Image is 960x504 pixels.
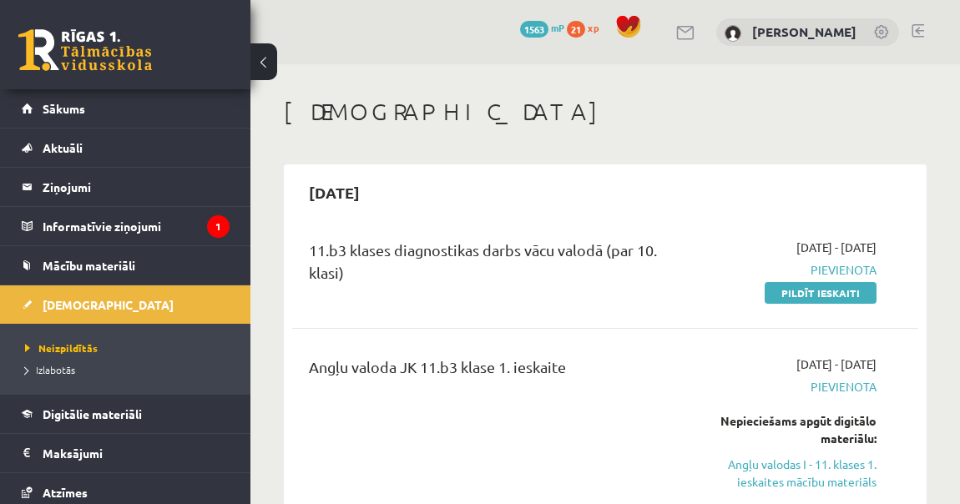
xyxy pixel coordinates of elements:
a: 1563 mP [520,21,564,34]
a: Neizpildītās [25,340,234,355]
div: Angļu valoda JK 11.b3 klase 1. ieskaite [309,355,679,386]
span: 1563 [520,21,548,38]
span: Neizpildītās [25,341,98,355]
span: Sākums [43,101,85,116]
a: Mācību materiāli [22,246,230,285]
h2: [DATE] [292,173,376,212]
h1: [DEMOGRAPHIC_DATA] [284,98,927,126]
span: Atzīmes [43,485,88,500]
span: Pievienota [704,261,877,279]
a: Informatīvie ziņojumi1 [22,207,230,245]
span: 21 [567,21,585,38]
span: Izlabotās [25,363,75,376]
a: Digitālie materiāli [22,395,230,433]
div: Nepieciešams apgūt digitālo materiālu: [704,412,877,447]
span: mP [551,21,564,34]
img: Zane Sukse [725,25,741,42]
legend: Maksājumi [43,434,230,472]
span: [DEMOGRAPHIC_DATA] [43,297,174,312]
span: Digitālie materiāli [43,406,142,421]
a: [DEMOGRAPHIC_DATA] [22,285,230,324]
legend: Informatīvie ziņojumi [43,207,230,245]
a: Aktuāli [22,129,230,167]
a: [PERSON_NAME] [752,23,856,40]
a: Ziņojumi [22,168,230,206]
a: 21 xp [567,21,607,34]
a: Angļu valodas I - 11. klases 1. ieskaites mācību materiāls [704,456,877,491]
span: xp [588,21,599,34]
a: Rīgas 1. Tālmācības vidusskola [18,29,152,71]
legend: Ziņojumi [43,168,230,206]
span: Mācību materiāli [43,258,135,273]
a: Pildīt ieskaiti [765,282,877,304]
span: Pievienota [704,378,877,396]
a: Maksājumi [22,434,230,472]
span: [DATE] - [DATE] [796,239,877,256]
a: Izlabotās [25,362,234,377]
a: Sākums [22,89,230,128]
span: [DATE] - [DATE] [796,355,877,373]
span: Aktuāli [43,140,83,155]
div: 11.b3 klases diagnostikas darbs vācu valodā (par 10. klasi) [309,239,679,292]
i: 1 [207,215,230,238]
